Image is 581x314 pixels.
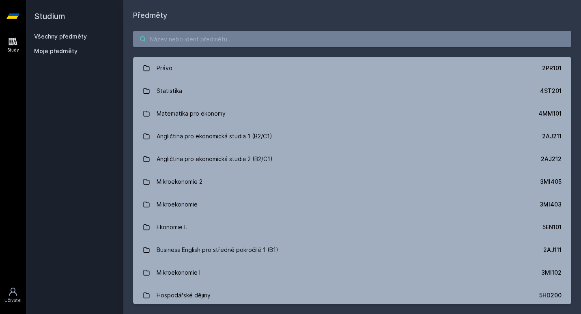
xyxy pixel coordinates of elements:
[133,10,571,21] h1: Předměty
[157,60,172,76] div: Právo
[157,151,273,167] div: Angličtina pro ekonomická studia 2 (B2/C1)
[133,148,571,170] a: Angličtina pro ekonomická studia 2 (B2/C1) 2AJ212
[133,102,571,125] a: Matematika pro ekonomy 4MM101
[157,105,226,122] div: Matematika pro ekonomy
[2,32,24,57] a: Study
[133,57,571,80] a: Právo 2PR101
[34,47,77,55] span: Moje předměty
[541,269,562,277] div: 3MI102
[540,87,562,95] div: 4ST201
[157,242,278,258] div: Business English pro středně pokročilé 1 (B1)
[540,200,562,209] div: 3MI403
[133,125,571,148] a: Angličtina pro ekonomická studia 1 (B2/C1) 2AJ211
[542,132,562,140] div: 2AJ211
[7,47,19,53] div: Study
[133,239,571,261] a: Business English pro středně pokročilé 1 (B1) 2AJ111
[133,170,571,193] a: Mikroekonomie 2 3MI405
[538,110,562,118] div: 4MM101
[133,31,571,47] input: Název nebo ident předmětu…
[133,193,571,216] a: Mikroekonomie 3MI403
[542,64,562,72] div: 2PR101
[541,155,562,163] div: 2AJ212
[133,216,571,239] a: Ekonomie I. 5EN101
[34,33,87,40] a: Všechny předměty
[133,80,571,102] a: Statistika 4ST201
[157,196,198,213] div: Mikroekonomie
[157,83,182,99] div: Statistika
[540,178,562,186] div: 3MI405
[542,223,562,231] div: 5EN101
[2,283,24,308] a: Uživatel
[133,284,571,307] a: Hospodářské dějiny 5HD200
[539,291,562,299] div: 5HD200
[4,297,22,303] div: Uživatel
[157,128,272,144] div: Angličtina pro ekonomická studia 1 (B2/C1)
[157,219,187,235] div: Ekonomie I.
[543,246,562,254] div: 2AJ111
[157,287,211,303] div: Hospodářské dějiny
[157,265,200,281] div: Mikroekonomie I
[157,174,202,190] div: Mikroekonomie 2
[133,261,571,284] a: Mikroekonomie I 3MI102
